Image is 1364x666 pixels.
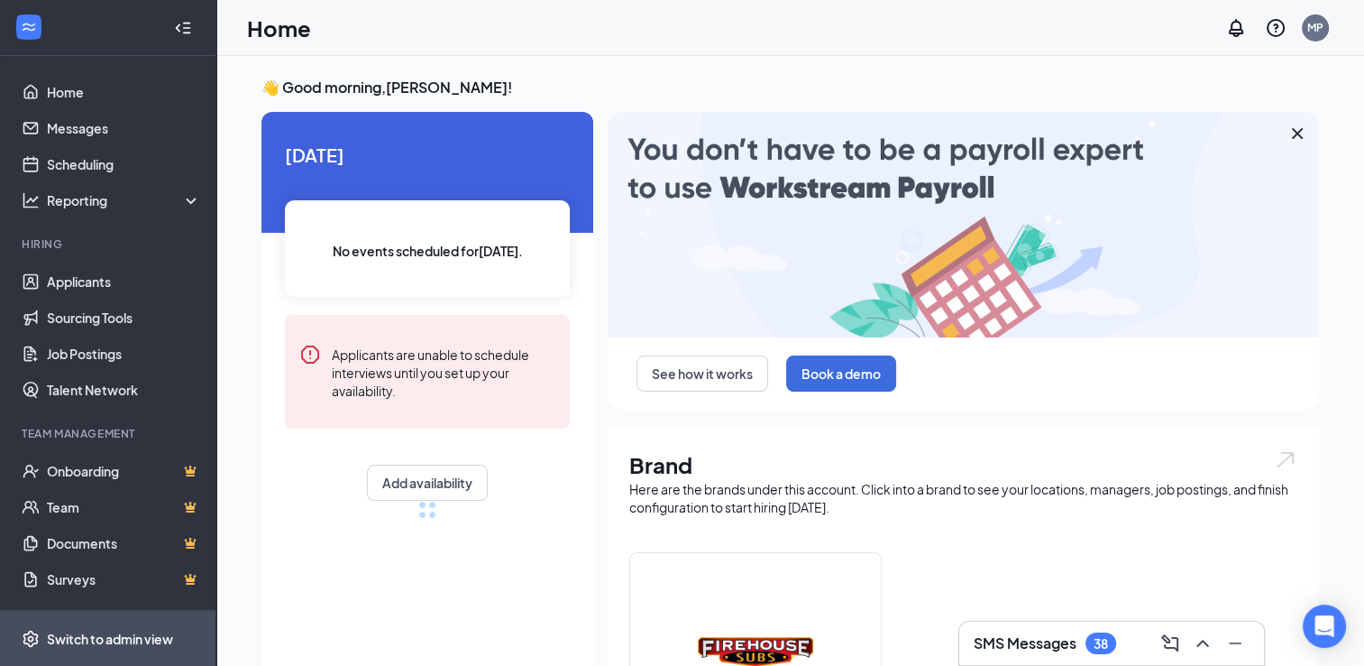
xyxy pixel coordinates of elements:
[418,501,436,519] div: loading meetings...
[1307,20,1323,35] div: MP
[47,300,201,336] a: Sourcing Tools
[636,356,768,392] button: See how it works
[1094,636,1108,652] div: 38
[332,344,555,400] div: Applicants are unable to schedule interviews until you set up your availability.
[285,141,570,169] span: [DATE]
[22,191,40,209] svg: Analysis
[786,356,896,392] button: Book a demo
[367,465,488,501] button: Add availability
[22,630,40,648] svg: Settings
[247,13,311,43] h1: Home
[1225,17,1247,39] svg: Notifications
[47,489,201,525] a: TeamCrown
[1274,449,1297,470] img: open.6027fd2a22e1237b5b06.svg
[47,74,201,110] a: Home
[1188,629,1217,658] button: ChevronUp
[1221,629,1250,658] button: Minimize
[47,525,201,561] a: DocumentsCrown
[299,344,321,365] svg: Error
[1156,629,1185,658] button: ComposeMessage
[1303,605,1346,648] div: Open Intercom Messenger
[1192,633,1213,654] svg: ChevronUp
[47,191,202,209] div: Reporting
[1159,633,1181,654] svg: ComposeMessage
[1265,17,1286,39] svg: QuestionInfo
[47,146,201,182] a: Scheduling
[47,561,201,597] a: SurveysCrown
[608,112,1319,338] img: payroll-large.gif
[22,236,197,252] div: Hiring
[47,372,201,408] a: Talent Network
[1286,123,1308,144] svg: Cross
[47,630,173,648] div: Switch to admin view
[174,19,192,37] svg: Collapse
[629,480,1297,516] div: Here are the brands under this account. Click into a brand to see your locations, managers, job p...
[974,634,1076,653] h3: SMS Messages
[333,241,523,261] span: No events scheduled for [DATE] .
[47,453,201,489] a: OnboardingCrown
[47,110,201,146] a: Messages
[47,264,201,300] a: Applicants
[22,426,197,441] div: Team Management
[20,18,38,36] svg: WorkstreamLogo
[47,336,201,372] a: Job Postings
[629,449,1297,480] h1: Brand
[261,78,1319,97] h3: 👋 Good morning, [PERSON_NAME] !
[1224,633,1246,654] svg: Minimize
